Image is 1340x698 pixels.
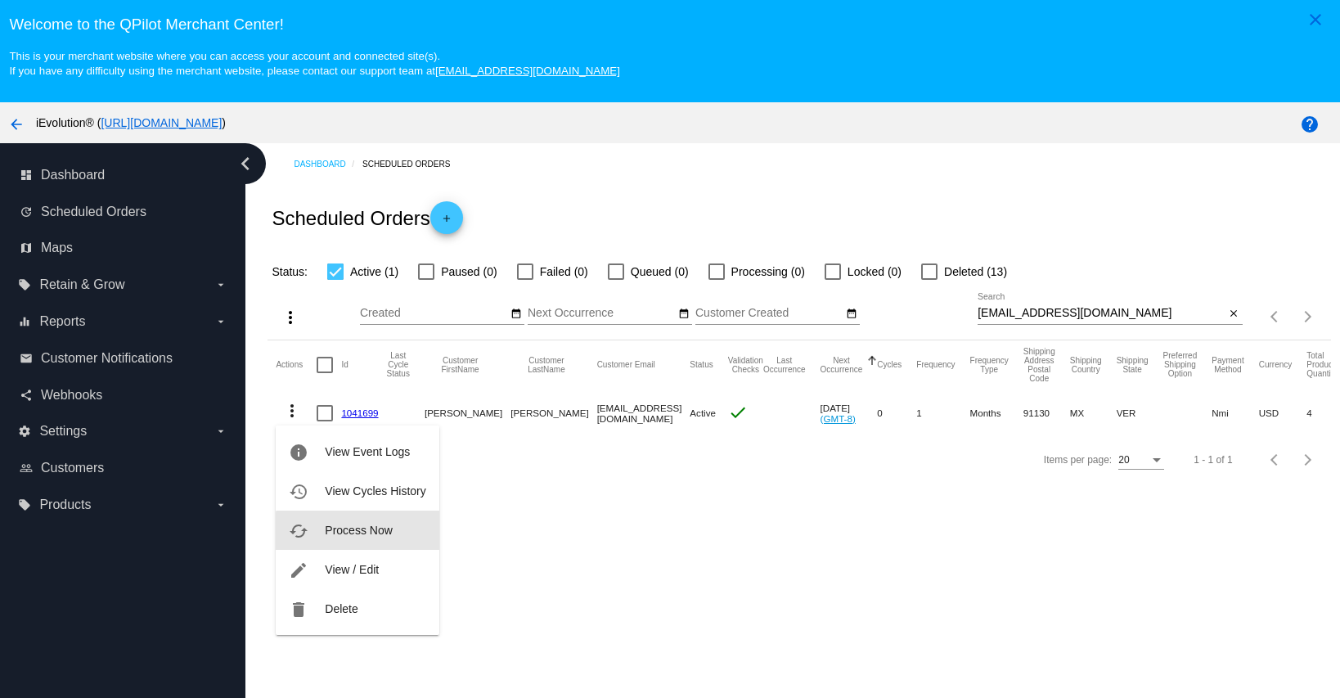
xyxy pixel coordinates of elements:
[289,482,308,502] mat-icon: history
[289,600,308,619] mat-icon: delete
[289,561,308,580] mat-icon: edit
[325,445,410,458] span: View Event Logs
[325,602,357,615] span: Delete
[289,443,308,462] mat-icon: info
[289,521,308,541] mat-icon: cached
[325,563,379,576] span: View / Edit
[325,484,425,498] span: View Cycles History
[325,524,392,537] span: Process Now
